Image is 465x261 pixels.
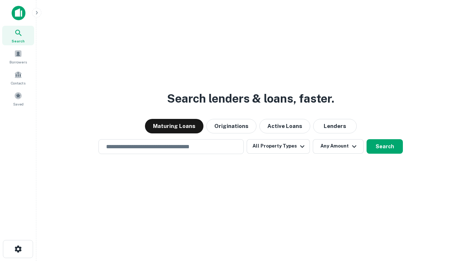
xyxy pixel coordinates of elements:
[313,139,364,154] button: Any Amount
[206,119,256,133] button: Originations
[12,6,25,20] img: capitalize-icon.png
[9,59,27,65] span: Borrowers
[12,38,25,44] span: Search
[247,139,310,154] button: All Property Types
[11,80,25,86] span: Contacts
[429,203,465,238] iframe: Chat Widget
[2,68,34,87] a: Contacts
[313,119,357,133] button: Lenders
[13,101,24,107] span: Saved
[167,90,334,107] h3: Search lenders & loans, faster.
[145,119,203,133] button: Maturing Loans
[2,89,34,108] a: Saved
[2,47,34,66] a: Borrowers
[259,119,310,133] button: Active Loans
[367,139,403,154] button: Search
[2,26,34,45] a: Search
